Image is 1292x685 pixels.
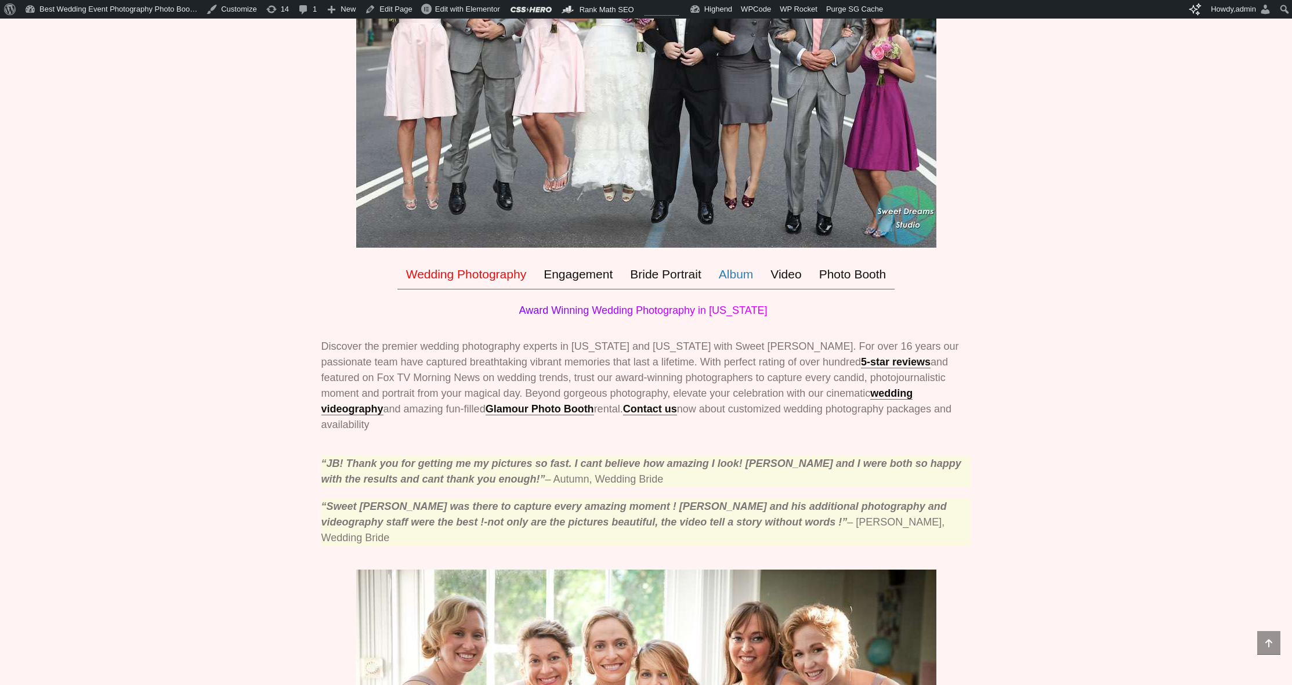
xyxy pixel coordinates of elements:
a: Bride Portrait [621,259,710,289]
span: Rank Math SEO [580,5,634,14]
cite: “JB! Thank you for getting me my pictures so fast. I cant believe how amazing I look! [PERSON_NAM... [321,458,961,485]
a: Wedding Photography [397,259,535,289]
p: – [PERSON_NAME], Wedding Bride [321,499,971,546]
p: Discover the premier wedding photography experts in [US_STATE] and [US_STATE] with Sweet [PERSON_... [321,339,971,433]
a: 5-star reviews [861,356,931,368]
span: Edit with Elementor [435,5,500,13]
span: Award Winning Wedding Photography in [US_STATE] [519,305,768,316]
p: – Autumn, Wedding Bride [321,456,971,487]
span: admin [1236,5,1256,13]
cite: “Sweet [PERSON_NAME] was there to capture every amazing moment ! [PERSON_NAME] and his additional... [321,501,947,528]
a: Album [710,259,762,289]
a: Contact us [623,403,677,415]
a: Video [762,259,810,289]
a: Engagement [535,259,621,289]
a: Photo Booth [810,259,895,289]
a: Glamour Photo Booth [486,403,594,415]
